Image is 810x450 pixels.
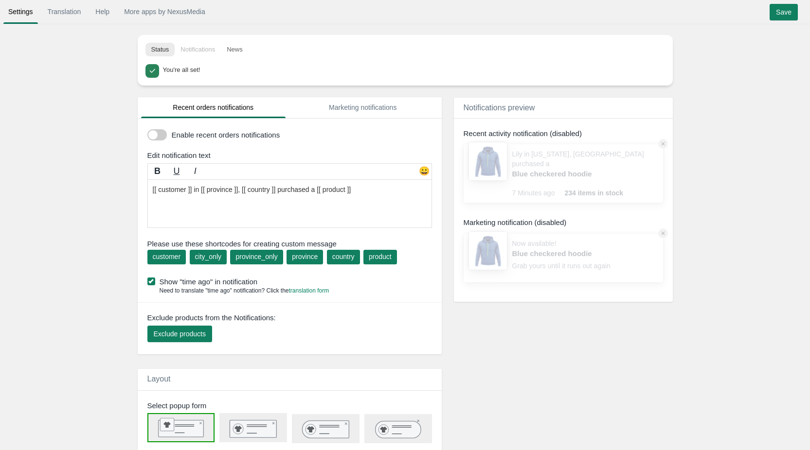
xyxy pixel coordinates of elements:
[468,142,507,181] img: 80x80_sample.jpg
[147,312,276,323] span: Exclude products from the Notifications:
[289,287,329,294] a: translation form
[195,252,221,261] div: city_only
[770,4,798,20] input: Save
[147,287,329,295] div: Need to translate "time ago" notification? Click the
[194,166,197,176] i: I
[564,188,623,198] span: 234 items in stock
[292,252,318,261] div: province
[173,166,180,176] u: U
[145,43,175,56] button: Status
[3,3,38,20] a: Settings
[154,166,161,176] b: B
[512,239,614,277] div: Now available! Grab yours until it runs out again
[512,149,658,188] div: Lily in [US_STATE], [GEOGRAPHIC_DATA] purchased a
[417,165,432,180] div: 😀
[512,188,565,198] span: 7 Minutes ago
[468,231,507,270] img: 80x80_sample.jpg
[369,252,392,261] div: product
[141,97,286,118] a: Recent orders notifications
[332,252,355,261] div: country
[512,248,614,259] a: Blue checkered hoodie
[147,326,212,342] button: Exclude products
[221,43,249,56] button: News
[464,104,535,112] span: Notifications preview
[147,179,432,228] textarea: [[ customer ]] in [[ province ]], [[ country ]] purchased a [[ product ]]
[140,150,444,160] div: Edit notification text
[90,3,114,20] a: Help
[172,130,430,140] label: Enable recent orders notifications
[290,97,435,118] a: Marketing notifications
[147,375,171,383] span: Layout
[140,400,444,411] div: Select popup form
[147,277,437,287] label: Show "time ago" in notification
[235,252,277,261] div: province_only
[154,330,206,338] span: Exclude products
[43,3,86,20] a: Translation
[147,239,432,249] span: Please use these shortcodes for creating custom message
[163,64,662,75] div: You're all set!
[153,252,181,261] div: customer
[119,3,210,20] a: More apps by NexusMedia
[512,169,614,179] a: Blue checkered hoodie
